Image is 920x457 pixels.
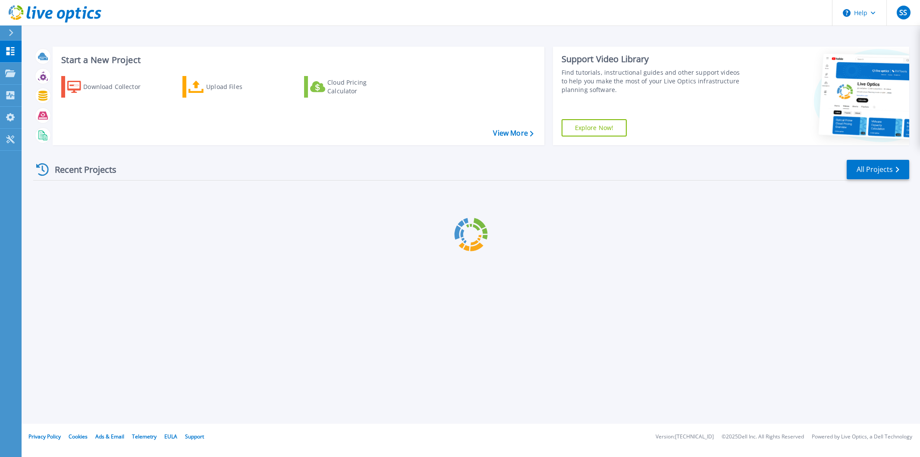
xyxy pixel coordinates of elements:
a: View More [493,129,533,137]
li: Powered by Live Optics, a Dell Technology [812,434,912,440]
div: Download Collector [83,78,152,95]
a: Support [185,433,204,440]
a: EULA [164,433,177,440]
a: All Projects [847,160,909,179]
a: Download Collector [61,76,157,98]
a: Telemetry [132,433,157,440]
div: Find tutorials, instructional guides and other support videos to help you make the most of your L... [562,68,744,94]
div: Cloud Pricing Calculator [327,78,396,95]
li: Version: [TECHNICAL_ID] [656,434,714,440]
a: Cookies [69,433,88,440]
div: Support Video Library [562,54,744,65]
div: Upload Files [206,78,275,95]
a: Ads & Email [95,433,124,440]
a: Upload Files [182,76,279,98]
h3: Start a New Project [61,55,533,65]
span: SS [899,9,907,16]
a: Cloud Pricing Calculator [304,76,400,98]
div: Recent Projects [33,159,128,180]
li: © 2025 Dell Inc. All Rights Reserved [722,434,804,440]
a: Privacy Policy [28,433,61,440]
a: Explore Now! [562,119,627,136]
